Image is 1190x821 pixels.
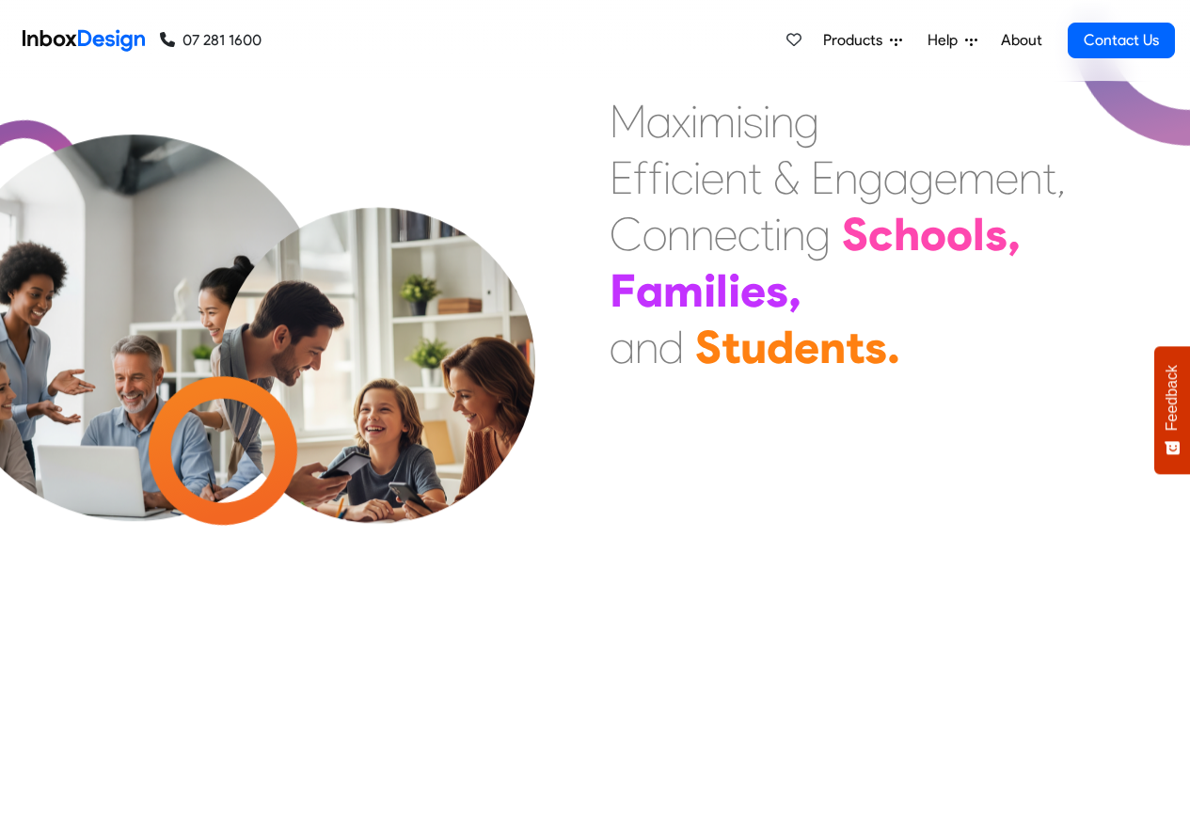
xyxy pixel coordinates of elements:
div: d [767,319,794,375]
div: n [782,206,805,262]
a: Help [920,22,985,59]
div: , [1008,206,1021,262]
a: Products [816,22,910,59]
span: Feedback [1164,365,1181,431]
div: s [766,262,788,319]
div: n [819,319,846,375]
div: n [770,93,794,150]
div: s [743,93,763,150]
div: e [934,150,958,206]
div: s [865,319,887,375]
div: c [868,206,894,262]
div: n [690,206,714,262]
div: s [985,206,1008,262]
div: x [672,93,690,150]
div: l [973,206,985,262]
div: g [805,206,831,262]
div: o [946,206,973,262]
a: 07 281 1600 [160,29,262,52]
div: n [724,150,748,206]
div: g [909,150,934,206]
div: e [740,262,766,319]
div: n [834,150,858,206]
div: t [722,319,740,375]
div: . [887,319,900,375]
div: i [763,93,770,150]
div: e [995,150,1019,206]
div: Maximising Efficient & Engagement, Connecting Schools, Families, and Students. [610,93,1066,375]
div: c [671,150,693,206]
div: a [610,319,635,375]
div: i [736,93,743,150]
div: n [1019,150,1042,206]
div: i [690,93,698,150]
div: t [1042,150,1056,206]
a: About [995,22,1047,59]
div: i [693,150,701,206]
a: Contact Us [1068,23,1175,58]
div: m [663,262,704,319]
div: , [1056,150,1066,206]
div: E [610,150,633,206]
span: Products [823,29,890,52]
div: & [773,150,800,206]
div: m [698,93,736,150]
div: i [663,150,671,206]
img: parents_with_child.png [181,205,575,599]
div: g [858,150,883,206]
div: l [716,262,728,319]
span: Help [928,29,965,52]
div: F [610,262,636,319]
div: e [794,319,819,375]
div: a [883,150,909,206]
button: Feedback - Show survey [1154,346,1190,474]
div: t [748,150,762,206]
div: S [842,206,868,262]
div: o [643,206,667,262]
div: g [794,93,819,150]
div: n [667,206,690,262]
div: t [846,319,865,375]
div: e [714,206,738,262]
div: S [695,319,722,375]
div: m [958,150,995,206]
div: t [760,206,774,262]
div: i [704,262,716,319]
div: o [920,206,946,262]
div: f [633,150,648,206]
div: M [610,93,646,150]
div: i [774,206,782,262]
div: f [648,150,663,206]
div: c [738,206,760,262]
div: i [728,262,740,319]
div: u [740,319,767,375]
div: e [701,150,724,206]
div: a [646,93,672,150]
div: n [635,319,658,375]
div: E [811,150,834,206]
div: h [894,206,920,262]
div: d [658,319,684,375]
div: , [788,262,801,319]
div: a [636,262,663,319]
div: C [610,206,643,262]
